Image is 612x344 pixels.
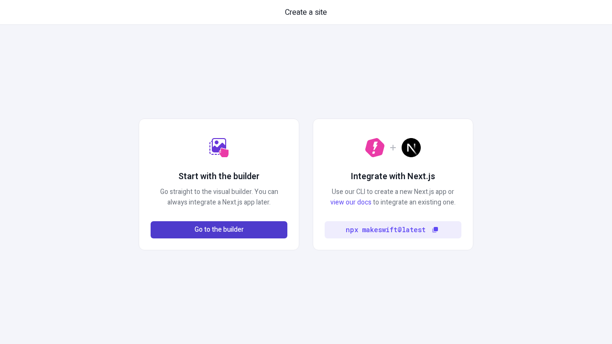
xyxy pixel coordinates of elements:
h2: Integrate with Next.js [351,171,435,183]
code: npx makeswift@latest [346,225,426,235]
p: Go straight to the visual builder. You can always integrate a Next.js app later. [151,187,287,208]
p: Use our CLI to create a new Next.js app or to integrate an existing one. [325,187,461,208]
h2: Start with the builder [178,171,260,183]
span: Create a site [285,7,327,18]
a: view our docs [330,197,372,207]
button: Go to the builder [151,221,287,238]
span: Go to the builder [195,225,244,235]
